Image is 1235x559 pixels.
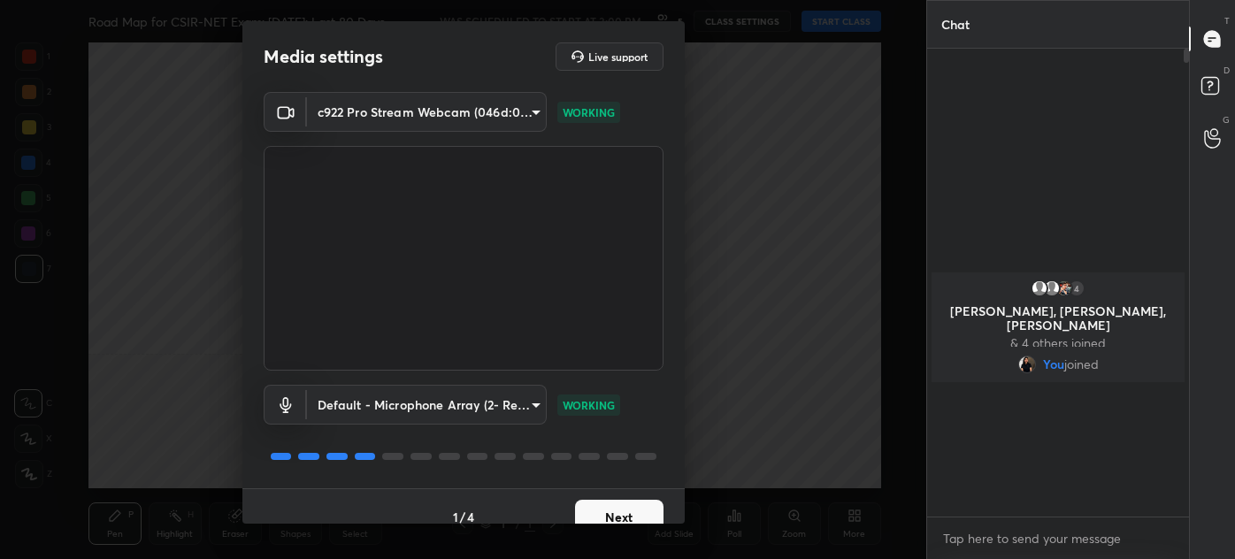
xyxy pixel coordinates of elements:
[563,397,615,413] p: WORKING
[1224,14,1230,27] p: T
[453,508,458,526] h4: 1
[1064,357,1099,371] span: joined
[460,508,465,526] h4: /
[1043,357,1064,371] span: You
[1068,279,1085,297] div: 4
[1031,279,1048,297] img: default.png
[1043,279,1061,297] img: default.png
[1055,279,1073,297] img: b03f08e27a544e0b9379b649b018d1d5.jpg
[264,45,383,68] h2: Media settings
[927,1,984,48] p: Chat
[467,508,474,526] h4: 4
[942,336,1174,350] p: & 4 others joined
[307,92,547,132] div: c922 Pro Stream Webcam (046d:085c)
[563,104,615,120] p: WORKING
[1223,64,1230,77] p: D
[1223,113,1230,126] p: G
[1018,356,1036,373] img: 6bf88ee675354f0ea61b4305e64abb13.jpg
[942,304,1174,333] p: [PERSON_NAME], [PERSON_NAME], [PERSON_NAME]
[588,51,648,62] h5: Live support
[307,385,547,425] div: c922 Pro Stream Webcam (046d:085c)
[927,269,1189,386] div: grid
[575,500,664,535] button: Next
